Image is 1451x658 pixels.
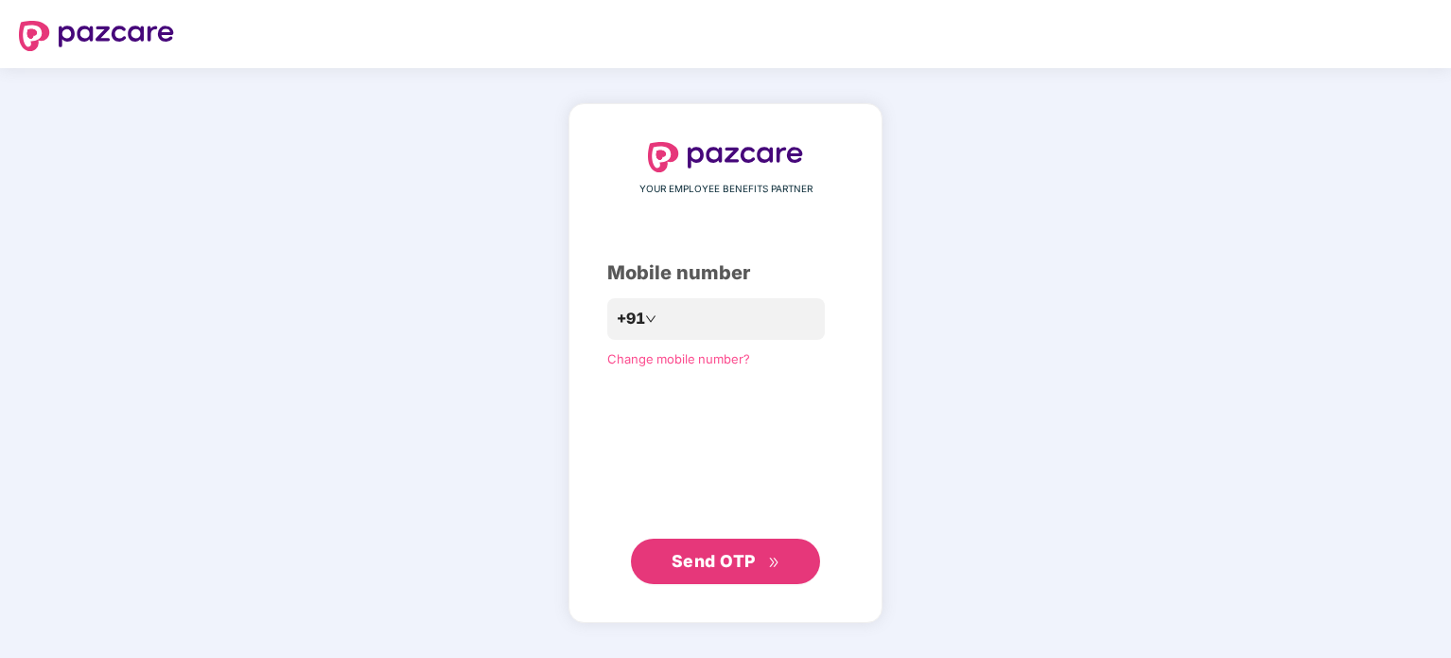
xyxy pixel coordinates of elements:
[617,307,645,330] span: +91
[639,182,813,197] span: YOUR EMPLOYEE BENEFITS PARTNER
[648,142,803,172] img: logo
[607,351,750,366] a: Change mobile number?
[607,258,844,288] div: Mobile number
[672,551,756,571] span: Send OTP
[19,21,174,51] img: logo
[631,539,820,584] button: Send OTPdouble-right
[645,313,656,325] span: down
[768,557,780,569] span: double-right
